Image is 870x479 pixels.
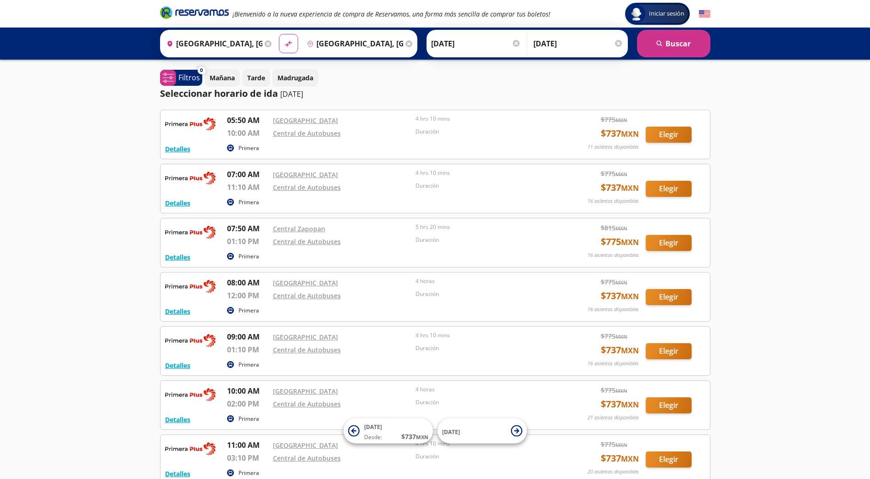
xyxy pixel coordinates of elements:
[601,385,627,395] span: $ 775
[272,69,318,87] button: Madrugada
[601,289,639,303] span: $ 737
[416,331,554,340] p: 4 hrs 10 mins
[615,117,627,123] small: MXN
[431,32,521,55] input: Elegir Fecha
[615,441,627,448] small: MXN
[227,182,268,193] p: 11:10 AM
[227,128,268,139] p: 10:00 AM
[227,169,268,180] p: 07:00 AM
[601,127,639,140] span: $ 737
[165,361,190,370] button: Detalles
[601,397,639,411] span: $ 737
[238,361,259,369] p: Primera
[165,331,216,350] img: RESERVAMOS
[273,129,341,138] a: Central de Autobuses
[227,277,268,288] p: 08:00 AM
[227,331,268,342] p: 09:00 AM
[645,9,688,18] span: Iniciar sesión
[621,454,639,464] small: MXN
[601,343,639,357] span: $ 737
[646,397,692,413] button: Elegir
[416,182,554,190] p: Duración
[533,32,623,55] input: Opcional
[165,198,190,208] button: Detalles
[165,385,216,404] img: RESERVAMOS
[601,115,627,124] span: $ 775
[165,415,190,424] button: Detalles
[646,289,692,305] button: Elegir
[416,290,554,298] p: Duración
[233,10,550,18] em: ¡Bienvenido a la nueva experiencia de compra de Reservamos, una forma más sencilla de comprar tus...
[210,73,235,83] p: Mañana
[273,441,338,450] a: [GEOGRAPHIC_DATA]
[416,277,554,285] p: 4 horas
[364,423,382,431] span: [DATE]
[601,451,639,465] span: $ 737
[601,440,627,449] span: $ 775
[416,169,554,177] p: 4 hrs 10 mins
[165,277,216,295] img: RESERVAMOS
[205,69,240,87] button: Mañana
[646,451,692,468] button: Elegir
[416,236,554,244] p: Duración
[416,128,554,136] p: Duración
[227,440,268,451] p: 11:00 AM
[160,6,229,22] a: Brand Logo
[277,73,313,83] p: Madrugada
[416,385,554,394] p: 4 horas
[646,235,692,251] button: Elegir
[601,331,627,341] span: $ 775
[273,454,341,462] a: Central de Autobuses
[227,115,268,126] p: 05:50 AM
[165,169,216,187] img: RESERVAMOS
[165,144,190,154] button: Detalles
[165,440,216,458] img: RESERVAMOS
[646,127,692,143] button: Elegir
[438,418,527,444] button: [DATE]
[227,398,268,409] p: 02:00 PM
[280,89,303,100] p: [DATE]
[163,32,263,55] input: Buscar Origen
[273,224,325,233] a: Central Zapopan
[178,72,200,83] p: Filtros
[273,170,338,179] a: [GEOGRAPHIC_DATA]
[416,434,428,440] small: MXN
[273,116,338,125] a: [GEOGRAPHIC_DATA]
[416,440,554,448] p: 4 hrs 10 mins
[615,279,627,286] small: MXN
[587,197,639,205] p: 16 asientos disponibles
[227,236,268,247] p: 01:10 PM
[587,306,639,313] p: 16 asientos disponibles
[587,414,639,422] p: 21 asientos disponibles
[227,452,268,463] p: 03:10 PM
[615,225,627,232] small: MXN
[601,223,627,233] span: $ 815
[442,428,460,435] span: [DATE]
[238,198,259,206] p: Primera
[621,345,639,356] small: MXN
[621,237,639,247] small: MXN
[615,171,627,178] small: MXN
[273,333,338,341] a: [GEOGRAPHIC_DATA]
[601,235,639,249] span: $ 775
[587,143,639,151] p: 11 asientos disponibles
[160,87,278,100] p: Seleccionar horario de ida
[401,432,428,441] span: $ 737
[273,387,338,395] a: [GEOGRAPHIC_DATA]
[303,32,403,55] input: Buscar Destino
[637,30,710,57] button: Buscar
[165,469,190,479] button: Detalles
[416,452,554,461] p: Duración
[165,306,190,316] button: Detalles
[601,277,627,287] span: $ 775
[242,69,270,87] button: Tarde
[621,183,639,193] small: MXN
[416,398,554,407] p: Duración
[273,345,341,354] a: Central de Autobuses
[238,469,259,477] p: Primera
[160,6,229,19] i: Brand Logo
[160,70,202,86] button: 0Filtros
[601,169,627,178] span: $ 775
[615,333,627,340] small: MXN
[621,400,639,410] small: MXN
